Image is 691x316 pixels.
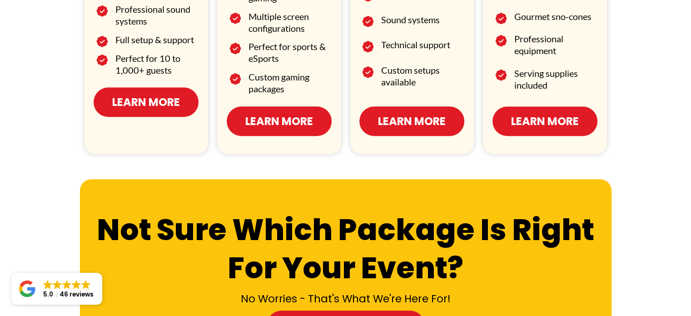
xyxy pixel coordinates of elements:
h2: Custom setups available [381,64,465,88]
span: Learn More [511,113,579,129]
h2: Perfect for 10 to 1,000+ guests [115,52,199,76]
img: Image [96,3,108,19]
h2: Serving supplies included [514,67,598,91]
span: Learn More [378,113,446,129]
h2: Gourmet sno-cones [514,10,598,22]
h2: Technical support [381,39,465,50]
h2: Multiple screen configurations [249,10,332,34]
h2: Professional equipment [514,33,598,56]
img: Image [495,10,507,26]
a: Learn More [227,106,332,136]
a: Learn More [94,87,199,117]
h1: Not Sure Which Package Is Right For Your Event? [82,211,609,288]
a: Learn More [492,106,597,136]
h2: Professional sound systems [115,3,199,27]
img: Image [362,64,373,80]
img: Image [229,71,241,87]
h2: Custom gaming [249,71,332,83]
img: Image [362,39,373,55]
a: Close GoogleGoogleGoogleGoogleGoogle 5.046 reviews [11,273,102,305]
img: Image [495,33,507,49]
h2: Full setup & support [115,34,199,45]
span: Learn More [112,94,180,110]
img: Image [96,52,108,68]
img: Image [362,14,373,30]
a: Learn More [359,106,464,136]
h2: Sound systems [381,14,465,25]
img: Image [229,10,241,26]
img: Image [495,67,507,83]
h2: Perfect for sports & eSports [249,40,332,64]
span: Learn More [245,113,313,129]
img: Image [96,34,108,50]
h2: packages [249,83,332,95]
h2: No Worries - That's What We're Here For! [82,292,609,306]
img: Image [229,40,241,56]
